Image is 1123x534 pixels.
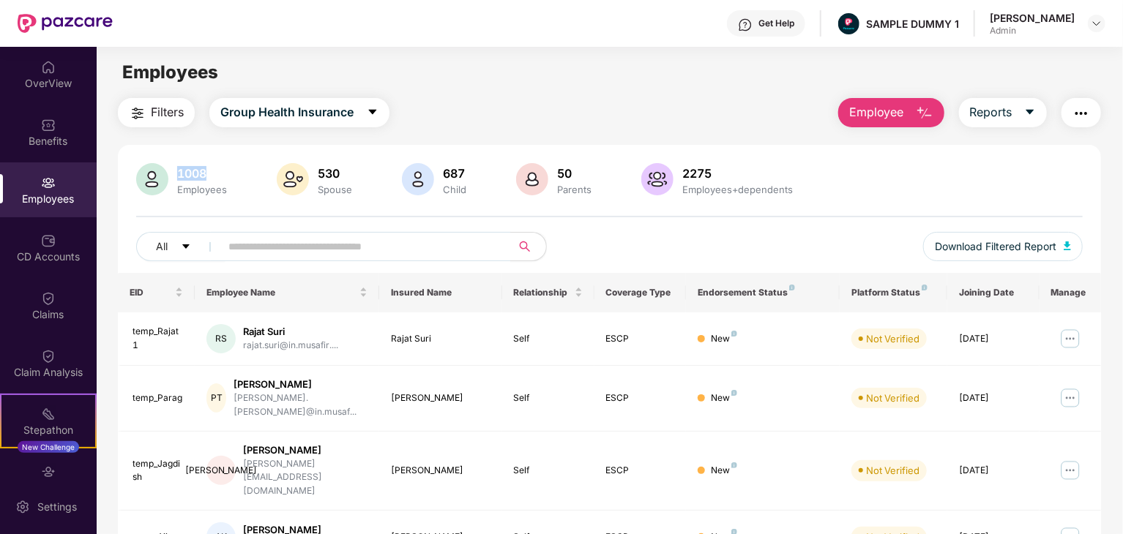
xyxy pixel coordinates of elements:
div: New [711,391,737,405]
img: svg+xml;base64,PHN2ZyB4bWxucz0iaHR0cDovL3d3dy53My5vcmcvMjAwMC9zdmciIHhtbG5zOnhsaW5rPSJodHRwOi8vd3... [136,163,168,195]
img: svg+xml;base64,PHN2ZyB4bWxucz0iaHR0cDovL3d3dy53My5vcmcvMjAwMC9zdmciIHdpZHRoPSI4IiBoZWlnaHQ9IjgiIH... [731,462,737,468]
span: Employees [122,61,218,83]
div: Not Verified [866,391,919,405]
div: 1008 [174,166,230,181]
img: svg+xml;base64,PHN2ZyB4bWxucz0iaHR0cDovL3d3dy53My5vcmcvMjAwMC9zdmciIHhtbG5zOnhsaW5rPSJodHRwOi8vd3... [916,105,933,122]
div: [PERSON_NAME] [243,443,368,457]
div: [PERSON_NAME] [990,11,1075,25]
div: Self [514,332,583,346]
img: svg+xml;base64,PHN2ZyB4bWxucz0iaHR0cDovL3d3dy53My5vcmcvMjAwMC9zdmciIHdpZHRoPSIyNCIgaGVpZ2h0PSIyNC... [1072,105,1090,122]
div: Rajat Suri [391,332,490,346]
div: temp_Rajat1 [133,325,183,353]
button: Reportscaret-down [959,98,1047,127]
span: Employee [849,103,904,121]
div: 530 [315,166,355,181]
img: svg+xml;base64,PHN2ZyBpZD0iSGVscC0zMngzMiIgeG1sbnM9Imh0dHA6Ly93d3cudzMub3JnLzIwMDAvc3ZnIiB3aWR0aD... [738,18,753,32]
div: [PERSON_NAME] [206,456,236,485]
div: Platform Status [851,287,936,298]
div: Child [440,184,469,195]
img: svg+xml;base64,PHN2ZyB4bWxucz0iaHR0cDovL3d3dy53My5vcmcvMjAwMC9zdmciIHdpZHRoPSI4IiBoZWlnaHQ9IjgiIH... [731,331,737,336]
div: PT [206,383,226,413]
th: Coverage Type [594,273,687,312]
img: svg+xml;base64,PHN2ZyBpZD0iQ2xhaW0iIHhtbG5zPSJodHRwOi8vd3d3LnczLm9yZy8yMDAwL3N2ZyIgd2lkdGg9IjIwIi... [41,349,56,364]
button: Employee [838,98,944,127]
div: SAMPLE DUMMY 1 [866,17,959,31]
img: svg+xml;base64,PHN2ZyBpZD0iQmVuZWZpdHMiIHhtbG5zPSJodHRwOi8vd3d3LnczLm9yZy8yMDAwL3N2ZyIgd2lkdGg9Ij... [41,118,56,132]
span: caret-down [367,106,378,119]
img: manageButton [1059,386,1082,410]
div: [PERSON_NAME] [391,391,490,405]
div: Not Verified [866,463,919,478]
div: temp_Jagdish [133,457,183,485]
img: Pazcare_Alternative_logo-01-01.png [838,13,859,34]
span: caret-down [181,241,191,253]
span: Reports [970,103,1012,121]
div: Get Help [758,18,794,29]
th: Manage [1040,273,1101,312]
span: Relationship [514,287,572,298]
button: Download Filtered Report [923,232,1083,261]
button: Group Health Insurancecaret-down [209,98,389,127]
img: svg+xml;base64,PHN2ZyB4bWxucz0iaHR0cDovL3d3dy53My5vcmcvMjAwMC9zdmciIHhtbG5zOnhsaW5rPSJodHRwOi8vd3... [1064,241,1071,250]
img: svg+xml;base64,PHN2ZyBpZD0iSG9tZSIgeG1sbnM9Imh0dHA6Ly93d3cudzMub3JnLzIwMDAvc3ZnIiB3aWR0aD0iMjAiIG... [41,60,56,75]
img: svg+xml;base64,PHN2ZyBpZD0iRW5kb3JzZW1lbnRzIiB4bWxucz0iaHR0cDovL3d3dy53My5vcmcvMjAwMC9zdmciIHdpZH... [41,465,56,479]
div: [DATE] [959,464,1028,478]
th: Joining Date [947,273,1040,312]
div: temp_Parag [133,391,183,405]
button: Allcaret-down [136,232,225,261]
div: ESCP [606,332,675,346]
div: Stepathon [1,423,95,437]
span: search [510,241,539,252]
button: Filters [118,98,195,127]
div: 2275 [679,166,796,181]
img: New Pazcare Logo [18,14,113,33]
div: Admin [990,25,1075,37]
div: [PERSON_NAME] [234,377,368,391]
div: 50 [554,166,594,181]
div: [DATE] [959,391,1028,405]
img: svg+xml;base64,PHN2ZyB4bWxucz0iaHR0cDovL3d3dy53My5vcmcvMjAwMC9zdmciIHhtbG5zOnhsaW5rPSJodHRwOi8vd3... [277,163,309,195]
span: caret-down [1024,106,1036,119]
span: All [156,238,168,255]
span: Group Health Insurance [220,103,354,121]
th: Insured Name [379,273,502,312]
th: Employee Name [195,273,379,312]
div: [PERSON_NAME] [391,464,490,478]
div: Parents [554,184,594,195]
div: Employees [174,184,230,195]
div: ESCP [606,391,675,405]
img: svg+xml;base64,PHN2ZyB4bWxucz0iaHR0cDovL3d3dy53My5vcmcvMjAwMC9zdmciIHdpZHRoPSI4IiBoZWlnaHQ9IjgiIH... [731,390,737,396]
img: svg+xml;base64,PHN2ZyBpZD0iQ0RfQWNjb3VudHMiIGRhdGEtbmFtZT0iQ0QgQWNjb3VudHMiIHhtbG5zPSJodHRwOi8vd3... [41,233,56,248]
span: Filters [151,103,184,121]
span: Employee Name [206,287,357,298]
div: Self [514,464,583,478]
img: manageButton [1059,459,1082,482]
img: svg+xml;base64,PHN2ZyBpZD0iRW1wbG95ZWVzIiB4bWxucz0iaHR0cDovL3d3dy53My5vcmcvMjAwMC9zdmciIHdpZHRoPS... [41,176,56,190]
div: Spouse [315,184,355,195]
div: New [711,332,737,346]
button: search [510,232,547,261]
span: Download Filtered Report [935,238,1056,255]
div: [DATE] [959,332,1028,346]
div: Endorsement Status [698,287,828,298]
div: Not Verified [866,331,919,346]
div: rajat.suri@in.musafir.... [243,339,338,353]
img: svg+xml;base64,PHN2ZyB4bWxucz0iaHR0cDovL3d3dy53My5vcmcvMjAwMC9zdmciIHhtbG5zOnhsaW5rPSJodHRwOi8vd3... [641,163,674,195]
img: svg+xml;base64,PHN2ZyB4bWxucz0iaHR0cDovL3d3dy53My5vcmcvMjAwMC9zdmciIHhtbG5zOnhsaW5rPSJodHRwOi8vd3... [516,163,548,195]
div: New [711,464,737,478]
img: svg+xml;base64,PHN2ZyBpZD0iQ2xhaW0iIHhtbG5zPSJodHRwOi8vd3d3LnczLm9yZy8yMDAwL3N2ZyIgd2lkdGg9IjIwIi... [41,291,56,306]
div: RS [206,324,236,353]
div: [PERSON_NAME][EMAIL_ADDRESS][DOMAIN_NAME] [243,457,368,499]
span: EID [130,287,172,298]
img: svg+xml;base64,PHN2ZyB4bWxucz0iaHR0cDovL3d3dy53My5vcmcvMjAwMC9zdmciIHdpZHRoPSI4IiBoZWlnaHQ9IjgiIH... [789,285,795,290]
img: svg+xml;base64,PHN2ZyB4bWxucz0iaHR0cDovL3d3dy53My5vcmcvMjAwMC9zdmciIHdpZHRoPSIyMSIgaGVpZ2h0PSIyMC... [41,407,56,421]
div: Rajat Suri [243,325,338,339]
th: Relationship [502,273,594,312]
th: EID [118,273,195,312]
img: svg+xml;base64,PHN2ZyB4bWxucz0iaHR0cDovL3d3dy53My5vcmcvMjAwMC9zdmciIHhtbG5zOnhsaW5rPSJodHRwOi8vd3... [402,163,434,195]
img: manageButton [1059,327,1082,350]
div: ESCP [606,464,675,478]
div: [PERSON_NAME].[PERSON_NAME]@in.musaf... [234,391,368,419]
img: svg+xml;base64,PHN2ZyBpZD0iRHJvcGRvd24tMzJ4MzIiIHhtbG5zPSJodHRwOi8vd3d3LnczLm9yZy8yMDAwL3N2ZyIgd2... [1091,18,1103,29]
div: New Challenge [18,441,79,453]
